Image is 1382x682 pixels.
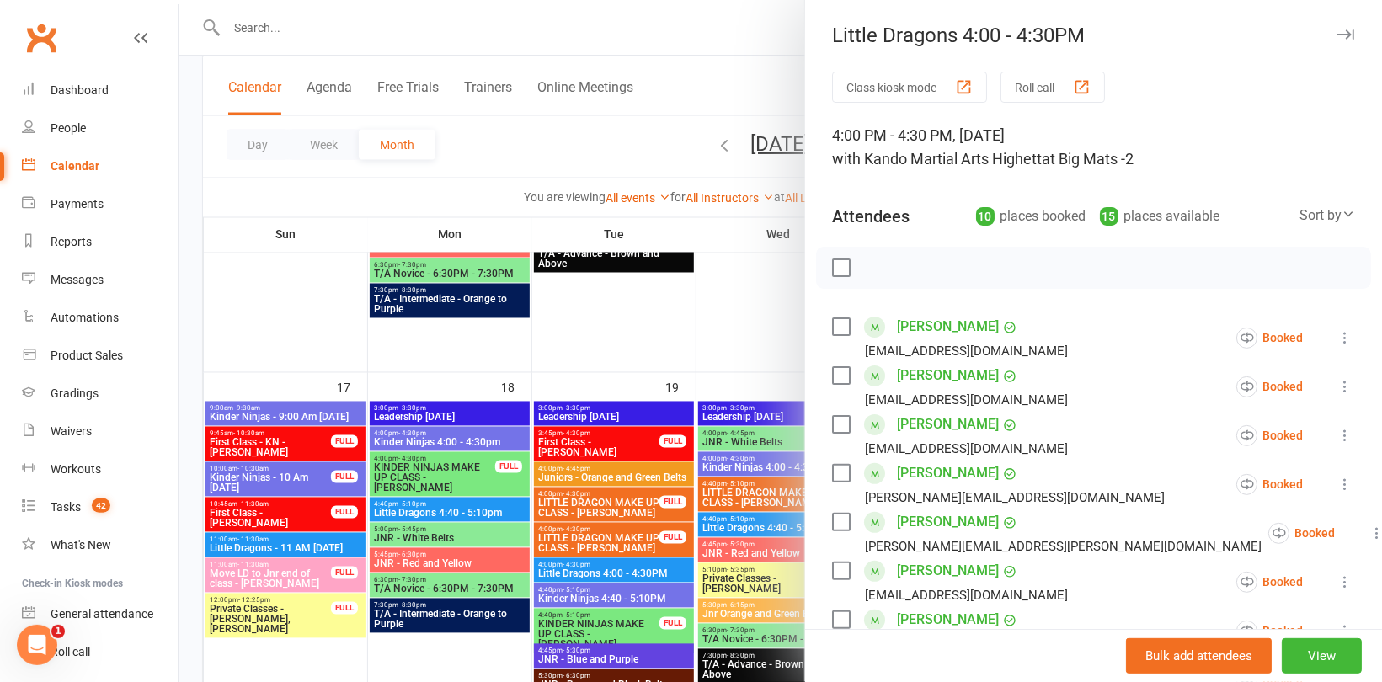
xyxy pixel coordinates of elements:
[51,500,81,514] div: Tasks
[22,413,178,450] a: Waivers
[51,386,99,400] div: Gradings
[20,17,62,59] a: Clubworx
[1100,207,1118,226] div: 15
[51,645,90,658] div: Roll call
[22,261,178,299] a: Messages
[897,509,999,535] a: [PERSON_NAME]
[22,72,178,109] a: Dashboard
[22,337,178,375] a: Product Sales
[51,349,123,362] div: Product Sales
[1000,72,1105,103] button: Roll call
[897,557,999,584] a: [PERSON_NAME]
[51,424,92,438] div: Waivers
[1268,523,1335,544] div: Booked
[51,121,86,135] div: People
[1236,425,1303,446] div: Booked
[1236,474,1303,495] div: Booked
[1299,205,1355,226] div: Sort by
[51,273,104,286] div: Messages
[1236,572,1303,593] div: Booked
[976,205,1086,228] div: places booked
[832,124,1355,171] div: 4:00 PM - 4:30 PM, [DATE]
[22,488,178,526] a: Tasks 42
[805,24,1382,47] div: Little Dragons 4:00 - 4:30PM
[51,607,153,621] div: General attendance
[22,633,178,671] a: Roll call
[22,109,178,147] a: People
[1126,638,1272,674] button: Bulk add attendees
[865,487,1165,509] div: [PERSON_NAME][EMAIL_ADDRESS][DOMAIN_NAME]
[1236,376,1303,397] div: Booked
[1236,328,1303,349] div: Booked
[832,205,910,228] div: Attendees
[51,83,109,97] div: Dashboard
[51,159,99,173] div: Calendar
[22,450,178,488] a: Workouts
[976,207,995,226] div: 10
[865,584,1068,606] div: [EMAIL_ADDRESS][DOMAIN_NAME]
[897,460,999,487] a: [PERSON_NAME]
[897,313,999,340] a: [PERSON_NAME]
[51,197,104,210] div: Payments
[832,72,987,103] button: Class kiosk mode
[897,411,999,438] a: [PERSON_NAME]
[51,311,119,324] div: Automations
[51,538,111,551] div: What's New
[1282,638,1362,674] button: View
[22,147,178,185] a: Calendar
[897,606,999,633] a: [PERSON_NAME]
[22,223,178,261] a: Reports
[22,526,178,564] a: What's New
[1100,205,1220,228] div: places available
[1236,621,1303,642] div: Booked
[832,150,1042,168] span: with Kando Martial Arts Highett
[17,625,57,665] iframe: Intercom live chat
[865,438,1068,460] div: [EMAIL_ADDRESS][DOMAIN_NAME]
[51,625,65,638] span: 1
[92,498,110,513] span: 42
[865,340,1068,362] div: [EMAIL_ADDRESS][DOMAIN_NAME]
[22,375,178,413] a: Gradings
[865,389,1068,411] div: [EMAIL_ADDRESS][DOMAIN_NAME]
[51,235,92,248] div: Reports
[22,185,178,223] a: Payments
[51,462,101,476] div: Workouts
[1042,150,1134,168] span: at Big Mats -2
[865,535,1262,557] div: [PERSON_NAME][EMAIL_ADDRESS][PERSON_NAME][DOMAIN_NAME]
[22,595,178,633] a: General attendance kiosk mode
[22,299,178,337] a: Automations
[897,362,999,389] a: [PERSON_NAME]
